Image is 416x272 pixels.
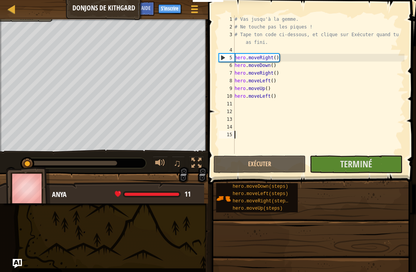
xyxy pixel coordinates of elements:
div: 14 [219,123,235,131]
button: Basculer en plein écran [189,156,204,172]
div: 9 [219,85,235,92]
button: Afficher le menu [185,2,204,20]
div: 15 [219,131,235,139]
div: 12 [219,108,235,115]
span: ♫ [173,157,181,169]
span: hero.moveDown(steps) [233,184,288,189]
div: 6 [219,62,235,69]
div: 7 [219,69,235,77]
div: 10 [219,92,235,100]
span: hero.moveRight(steps) [233,199,291,204]
button: Ask AI [13,259,22,268]
div: 2 [219,23,235,31]
div: Anya [52,190,196,200]
span: Terminé [340,158,372,170]
div: 1 [219,15,235,23]
button: Terminé [310,155,402,173]
span: 11 [185,189,191,199]
button: Ajuster le volume [153,156,168,172]
div: 3 [219,31,235,46]
div: 5 [219,54,235,62]
div: health: 11 / 11 [115,191,191,198]
img: portrait.png [216,191,231,206]
button: S'inscrire [158,4,181,13]
div: 4 [219,46,235,54]
span: hero.moveLeft(steps) [233,191,288,197]
span: hero.moveUp(steps) [233,206,283,211]
span: Aide [141,4,151,12]
span: Ask AI [120,4,133,12]
button: Exécuter [213,155,306,173]
div: 13 [219,115,235,123]
div: 11 [219,100,235,108]
img: thang_avatar_frame.png [6,167,50,210]
button: Ask AI [116,2,137,16]
div: 8 [219,77,235,85]
button: ♫ [172,156,185,172]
